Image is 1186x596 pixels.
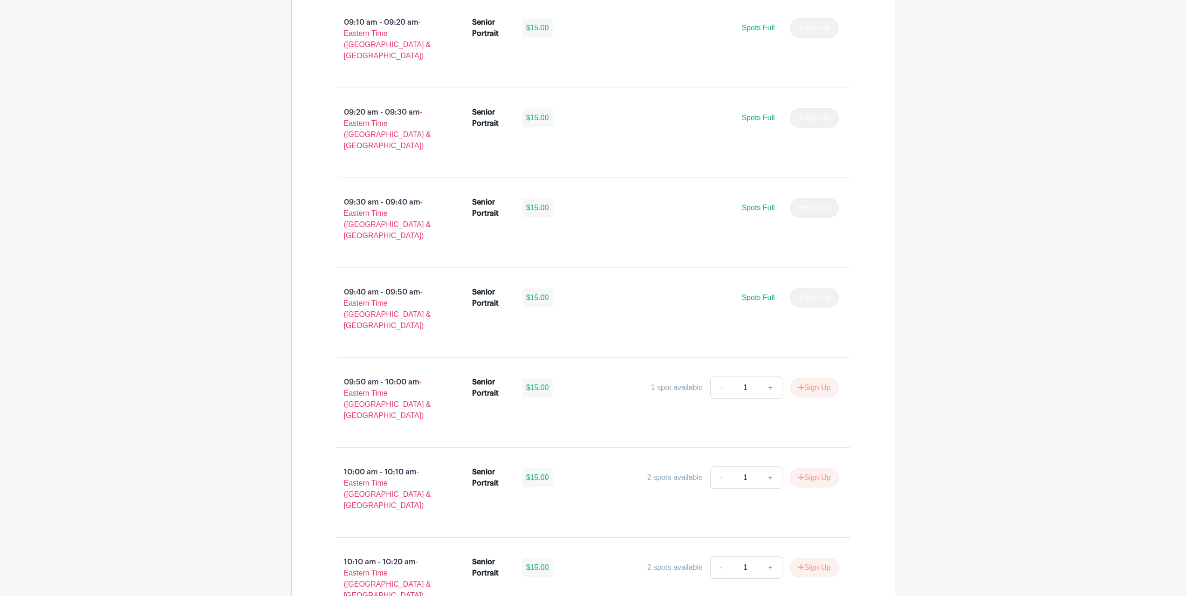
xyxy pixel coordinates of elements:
span: - Eastern Time ([GEOGRAPHIC_DATA] & [GEOGRAPHIC_DATA]) [344,378,431,419]
div: 1 spot available [651,382,703,393]
div: $15.00 [522,378,553,397]
p: 09:40 am - 09:50 am [322,283,458,335]
p: 09:30 am - 09:40 am [322,193,458,245]
div: $15.00 [522,109,553,127]
a: + [759,556,782,579]
button: Sign Up [790,558,839,577]
a: + [759,466,782,489]
div: $15.00 [522,19,553,37]
button: Sign Up [790,468,839,487]
div: Senior Portrait [472,17,511,39]
div: Senior Portrait [472,197,511,219]
div: $15.00 [522,558,553,577]
span: - Eastern Time ([GEOGRAPHIC_DATA] & [GEOGRAPHIC_DATA]) [344,468,431,509]
p: 09:20 am - 09:30 am [322,103,458,155]
p: 10:00 am - 10:10 am [322,463,458,515]
div: Senior Portrait [472,466,511,489]
a: - [710,377,732,399]
span: Spots Full [741,294,775,301]
span: - Eastern Time ([GEOGRAPHIC_DATA] & [GEOGRAPHIC_DATA]) [344,18,431,60]
div: 2 spots available [647,472,703,483]
a: + [759,377,782,399]
span: Spots Full [741,24,775,32]
p: 09:50 am - 10:00 am [322,373,458,425]
div: $15.00 [522,288,553,307]
p: 09:10 am - 09:20 am [322,13,458,65]
a: - [710,556,732,579]
a: - [710,466,732,489]
div: Senior Portrait [472,377,511,399]
span: Spots Full [741,114,775,122]
div: Senior Portrait [472,556,511,579]
div: Senior Portrait [472,287,511,309]
div: 2 spots available [647,562,703,573]
span: Spots Full [741,204,775,212]
div: Senior Portrait [472,107,511,129]
span: - Eastern Time ([GEOGRAPHIC_DATA] & [GEOGRAPHIC_DATA]) [344,198,431,240]
button: Sign Up [790,378,839,397]
span: - Eastern Time ([GEOGRAPHIC_DATA] & [GEOGRAPHIC_DATA]) [344,108,431,150]
span: - Eastern Time ([GEOGRAPHIC_DATA] & [GEOGRAPHIC_DATA]) [344,288,431,329]
div: $15.00 [522,199,553,217]
div: $15.00 [522,468,553,487]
